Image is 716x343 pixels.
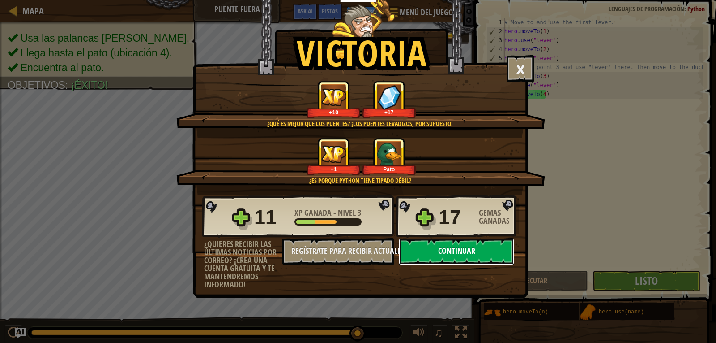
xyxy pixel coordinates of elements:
[297,33,426,73] h1: Victoria
[321,88,346,106] img: XP Ganada
[507,55,534,82] button: ×
[308,109,359,116] div: +10
[254,203,289,232] div: 11
[294,207,333,218] span: XP Ganada
[364,109,414,116] div: +17
[377,142,401,166] img: Objeto Nuevo
[294,209,361,217] div: -
[219,176,501,185] div: ¿Es porque Python tiene tipado débil?
[321,145,346,163] img: XP Ganada
[204,240,282,289] div: ¿Quieres recibir las últimas noticias por correo? ¡Crea una cuenta gratuita y te mantendremos inf...
[439,203,473,232] div: 17
[336,207,358,218] span: Nivel
[358,207,361,218] span: 3
[399,238,514,265] button: Continuar
[378,85,401,109] img: Gemas Ganadas
[364,166,414,173] div: Pato
[219,119,501,128] div: ¿Qué es mejor que los puentes? ¡Los puentes levadizos, por supuesto!
[479,209,519,225] div: Gemas Ganadas
[308,166,359,173] div: +1
[282,238,394,265] button: Regístrate para recibir actualizaciones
